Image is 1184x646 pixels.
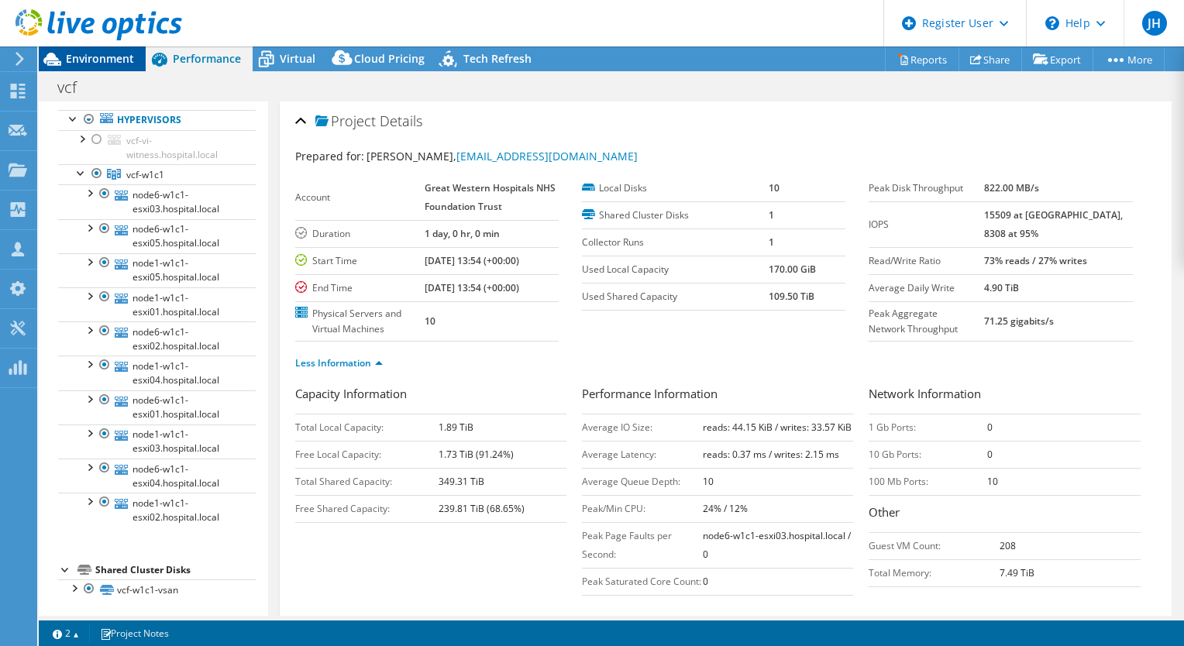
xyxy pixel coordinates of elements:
[1045,16,1059,30] svg: \n
[703,475,714,488] b: 10
[58,321,256,356] a: node6-w1c1-esxi02.hospital.local
[425,181,556,213] b: Great Western Hospitals NHS Foundation Trust
[1142,11,1167,36] span: JH
[769,208,774,222] b: 1
[95,561,256,579] div: Shared Cluster Disks
[295,495,439,522] td: Free Shared Capacity:
[425,314,435,328] b: 10
[58,110,256,130] a: Hypervisors
[50,79,101,96] h1: vcf
[315,114,376,129] span: Project
[869,414,986,441] td: 1 Gb Ports:
[439,421,473,434] b: 1.89 TiB
[295,441,439,468] td: Free Local Capacity:
[1021,47,1093,71] a: Export
[295,414,439,441] td: Total Local Capacity:
[703,502,748,515] b: 24% / 12%
[869,306,984,337] label: Peak Aggregate Network Throughput
[984,314,1054,328] b: 71.25 gigabits/s
[58,493,256,527] a: node1-w1c1-esxi02.hospital.local
[58,130,256,164] a: vcf-vi-witness.hospital.local
[582,180,769,196] label: Local Disks
[58,184,256,218] a: node6-w1c1-esxi03.hospital.local
[295,253,425,269] label: Start Time
[58,253,256,287] a: node1-w1c1-esxi05.hospital.local
[582,262,769,277] label: Used Local Capacity
[582,522,703,568] td: Peak Page Faults per Second:
[885,47,959,71] a: Reports
[367,149,638,163] span: [PERSON_NAME],
[869,559,1000,586] td: Total Memory:
[1000,566,1034,579] b: 7.49 TiB
[295,280,425,296] label: End Time
[439,448,514,461] b: 1.73 TiB (91.24%)
[703,529,851,561] b: node6-w1c1-esxi03.hospital.local / 0
[295,190,425,205] label: Account
[959,47,1022,71] a: Share
[439,475,484,488] b: 349.31 TiB
[295,385,566,406] h3: Capacity Information
[987,421,993,434] b: 0
[984,281,1019,294] b: 4.90 TiB
[869,468,986,495] td: 100 Mb Ports:
[66,51,134,66] span: Environment
[582,495,703,522] td: Peak/Min CPU:
[58,424,256,459] a: node1-w1c1-esxi03.hospital.local
[425,227,500,240] b: 1 day, 0 hr, 0 min
[703,421,852,434] b: reads: 44.15 KiB / writes: 33.57 KiB
[582,568,703,595] td: Peak Saturated Core Count:
[869,532,1000,559] td: Guest VM Count:
[425,281,519,294] b: [DATE] 13:54 (+00:00)
[582,441,703,468] td: Average Latency:
[439,502,525,515] b: 239.81 TiB (68.65%)
[869,503,1140,524] h3: Other
[582,289,769,304] label: Used Shared Capacity
[769,235,774,249] b: 1
[295,149,364,163] label: Prepared for:
[58,579,256,600] a: vcf-w1c1-vsan
[295,356,383,369] a: Less Information
[869,385,1140,406] h3: Network Information
[58,356,256,390] a: node1-w1c1-esxi04.hospital.local
[58,164,256,184] a: vcf-w1c1
[769,181,780,194] b: 10
[380,112,422,130] span: Details
[984,208,1123,240] b: 15509 at [GEOGRAPHIC_DATA], 8308 at 95%
[869,217,984,232] label: IOPS
[582,385,853,406] h3: Performance Information
[280,51,315,66] span: Virtual
[58,459,256,493] a: node6-w1c1-esxi04.hospital.local
[295,226,425,242] label: Duration
[703,448,839,461] b: reads: 0.37 ms / writes: 2.15 ms
[769,263,816,276] b: 170.00 GiB
[582,414,703,441] td: Average IO Size:
[89,624,180,643] a: Project Notes
[354,51,425,66] span: Cloud Pricing
[295,306,425,337] label: Physical Servers and Virtual Machines
[869,280,984,296] label: Average Daily Write
[869,441,986,468] td: 10 Gb Ports:
[126,168,164,181] span: vcf-w1c1
[42,624,90,643] a: 2
[58,287,256,321] a: node1-w1c1-esxi01.hospital.local
[582,468,703,495] td: Average Queue Depth:
[295,468,439,495] td: Total Shared Capacity:
[987,448,993,461] b: 0
[984,254,1087,267] b: 73% reads / 27% writes
[456,149,638,163] a: [EMAIL_ADDRESS][DOMAIN_NAME]
[58,390,256,424] a: node6-w1c1-esxi01.hospital.local
[58,219,256,253] a: node6-w1c1-esxi05.hospital.local
[173,51,241,66] span: Performance
[869,180,984,196] label: Peak Disk Throughput
[582,208,769,223] label: Shared Cluster Disks
[984,181,1039,194] b: 822.00 MB/s
[1000,539,1016,552] b: 208
[703,575,708,588] b: 0
[869,253,984,269] label: Read/Write Ratio
[987,475,998,488] b: 10
[463,51,532,66] span: Tech Refresh
[769,290,814,303] b: 109.50 TiB
[126,134,218,161] span: vcf-vi-witness.hospital.local
[425,254,519,267] b: [DATE] 13:54 (+00:00)
[582,235,769,250] label: Collector Runs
